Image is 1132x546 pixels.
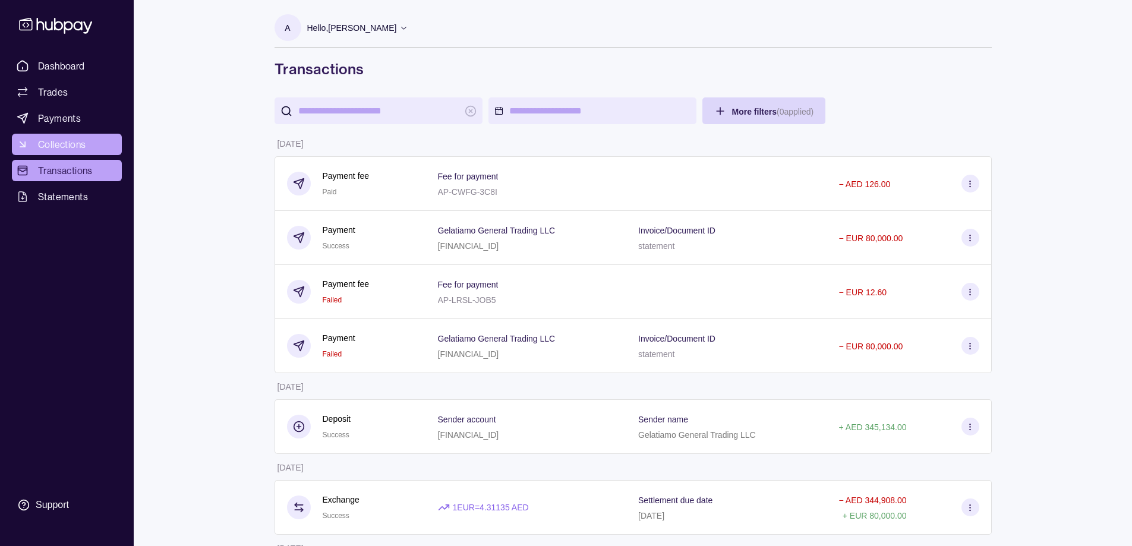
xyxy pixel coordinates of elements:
span: Failed [323,350,342,358]
p: − EUR 80,000.00 [839,342,903,351]
p: Hello, [PERSON_NAME] [307,21,397,34]
p: A [285,21,290,34]
a: Trades [12,81,122,103]
span: Dashboard [38,59,85,73]
p: Gelatiamo General Trading LLC [438,334,556,343]
p: [FINANCIAL_ID] [438,430,499,440]
span: Transactions [38,163,93,178]
span: Collections [38,137,86,152]
a: Statements [12,186,122,207]
p: − EUR 80,000.00 [839,233,903,243]
p: [DATE] [278,382,304,392]
h1: Transactions [275,59,992,78]
a: Collections [12,134,122,155]
p: [DATE] [638,511,664,520]
span: Payments [38,111,81,125]
button: More filters(0applied) [702,97,826,124]
p: AP-LRSL-JOB5 [438,295,496,305]
p: ( 0 applied) [777,107,813,116]
p: Fee for payment [438,280,499,289]
a: Support [12,493,122,517]
p: AP-CWFG-3C8I [438,187,497,197]
p: Invoice/Document ID [638,226,715,235]
p: Invoice/Document ID [638,334,715,343]
p: Fee for payment [438,172,499,181]
p: Payment fee [323,277,370,291]
p: − AED 126.00 [839,179,891,189]
span: Paid [323,188,337,196]
p: Sender account [438,415,496,424]
a: Dashboard [12,55,122,77]
p: [DATE] [278,139,304,149]
p: − AED 344,908.00 [839,495,907,505]
p: statement [638,241,674,251]
p: 1 EUR = 4.31135 AED [453,501,529,514]
p: [FINANCIAL_ID] [438,349,499,359]
p: Payment [323,223,355,236]
span: Statements [38,190,88,204]
span: Trades [38,85,68,99]
p: + EUR 80,000.00 [843,511,907,520]
input: search [298,97,459,124]
p: + AED 345,134.00 [839,422,907,432]
a: Transactions [12,160,122,181]
a: Payments [12,108,122,129]
p: Sender name [638,415,688,424]
p: Gelatiamo General Trading LLC [638,430,756,440]
div: Support [36,498,69,512]
p: Payment [323,332,355,345]
span: Failed [323,296,342,304]
span: Success [323,431,349,439]
p: Gelatiamo General Trading LLC [438,226,556,235]
p: Exchange [323,493,360,506]
p: Payment fee [323,169,370,182]
span: Success [323,242,349,250]
p: Settlement due date [638,495,712,505]
span: More filters [732,107,814,116]
p: statement [638,349,674,359]
p: [FINANCIAL_ID] [438,241,499,251]
span: Success [323,512,349,520]
p: [DATE] [278,463,304,472]
p: − EUR 12.60 [839,288,887,297]
p: Deposit [323,412,351,425]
